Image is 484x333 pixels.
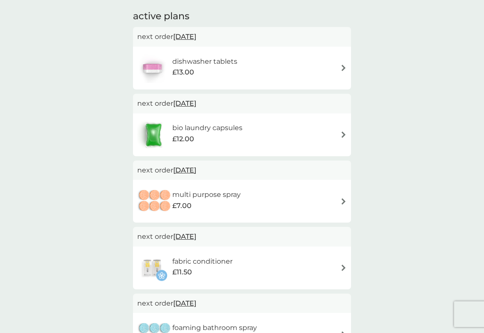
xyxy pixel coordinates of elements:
span: [DATE] [173,228,196,245]
span: [DATE] [173,162,196,178]
img: arrow right [340,265,347,271]
img: multi purpose spray [137,186,172,216]
p: next order [137,31,347,42]
span: [DATE] [173,95,196,112]
h6: bio laundry capsules [172,122,242,134]
h6: fabric conditioner [172,256,233,267]
img: fabric conditioner [137,253,167,283]
h2: active plans [133,10,351,23]
p: next order [137,98,347,109]
img: arrow right [340,131,347,138]
p: next order [137,231,347,242]
h6: dishwasher tablets [172,56,237,67]
img: arrow right [340,198,347,205]
h6: multi purpose spray [172,189,241,200]
img: bio laundry capsules [137,120,170,150]
p: next order [137,165,347,176]
span: £13.00 [172,67,194,78]
span: [DATE] [173,295,196,312]
span: [DATE] [173,28,196,45]
span: £11.50 [172,267,192,278]
span: £7.00 [172,200,192,211]
img: arrow right [340,65,347,71]
img: dishwasher tablets [137,53,167,83]
span: £12.00 [172,134,194,145]
p: next order [137,298,347,309]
